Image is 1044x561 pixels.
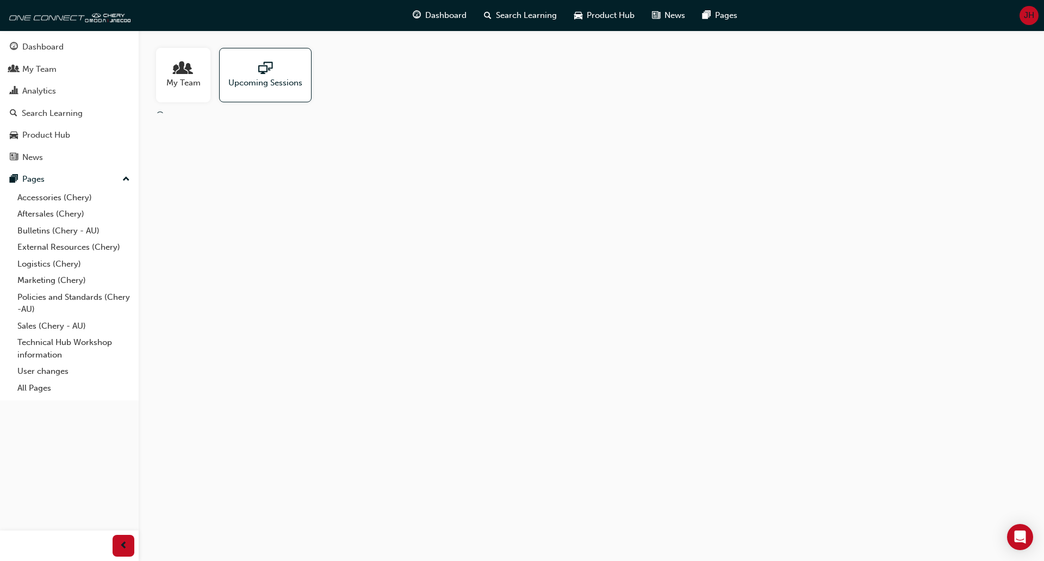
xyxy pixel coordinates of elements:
a: Bulletins (Chery - AU) [13,223,134,239]
button: Pages [4,169,134,189]
span: Search Learning [496,9,557,22]
span: car-icon [574,9,582,22]
span: sessionType_ONLINE_URL-icon [258,61,272,77]
div: My Team [22,63,57,76]
a: news-iconNews [643,4,694,27]
span: Pages [715,9,737,22]
a: Product Hub [4,125,134,145]
a: car-iconProduct Hub [565,4,643,27]
span: up-icon [122,172,130,187]
a: Technical Hub Workshop information [13,334,134,363]
a: Search Learning [4,103,134,124]
span: guage-icon [413,9,421,22]
span: people-icon [176,61,190,77]
a: Analytics [4,81,134,101]
span: Product Hub [587,9,635,22]
div: Analytics [22,85,56,97]
a: Accessories (Chery) [13,189,134,206]
span: news-icon [10,153,18,163]
a: Aftersales (Chery) [13,206,134,223]
a: Upcoming Sessions [219,48,320,102]
span: pages-icon [10,175,18,184]
div: Product Hub [22,129,70,141]
a: Sales (Chery - AU) [13,318,134,335]
a: guage-iconDashboard [404,4,475,27]
a: My Team [4,59,134,79]
span: search-icon [484,9,492,22]
div: News [22,151,43,164]
a: Policies and Standards (Chery -AU) [13,289,134,318]
div: Dashboard [22,41,64,53]
button: DashboardMy TeamAnalyticsSearch LearningProduct HubNews [4,35,134,169]
span: news-icon [652,9,660,22]
a: User changes [13,363,134,380]
a: All Pages [13,380,134,397]
span: car-icon [10,131,18,140]
a: Logistics (Chery) [13,256,134,273]
a: External Resources (Chery) [13,239,134,256]
span: Dashboard [425,9,467,22]
button: JH [1020,6,1039,25]
div: Open Intercom Messenger [1007,524,1033,550]
a: Dashboard [4,37,134,57]
span: JH [1024,9,1034,22]
img: oneconnect [5,4,130,26]
span: pages-icon [703,9,711,22]
a: search-iconSearch Learning [475,4,565,27]
span: My Team [166,77,201,89]
span: chart-icon [10,87,18,96]
span: search-icon [10,109,17,119]
div: Search Learning [22,107,83,120]
a: pages-iconPages [694,4,746,27]
a: My Team [156,48,219,102]
div: Pages [22,173,45,186]
a: News [4,147,134,168]
span: Upcoming Sessions [228,77,302,89]
span: guage-icon [10,42,18,52]
span: people-icon [10,65,18,75]
a: Marketing (Chery) [13,272,134,289]
span: prev-icon [120,539,128,553]
span: News [664,9,685,22]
